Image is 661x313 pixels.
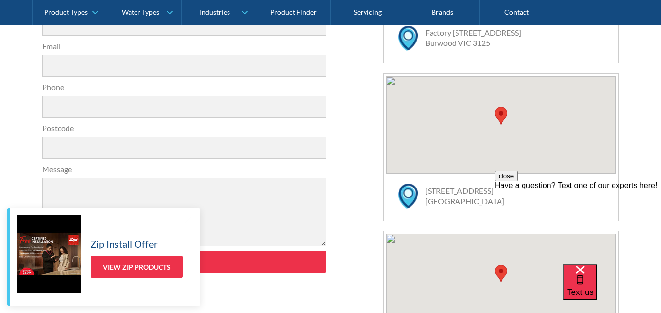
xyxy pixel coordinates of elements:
iframe: podium webchat widget prompt [495,171,661,276]
img: map marker icon [398,184,418,209]
div: Water Types [122,8,159,16]
a: View Zip Products [91,256,183,278]
label: Email [42,41,327,52]
label: Phone [42,82,327,93]
label: Message [42,164,327,175]
img: Zip Install Offer [17,215,81,293]
a: [STREET_ADDRESS][GEOGRAPHIC_DATA] [425,186,504,206]
div: Product Types [44,8,88,16]
a: Factory [STREET_ADDRESS]Burwood VIC 3125 [425,28,521,47]
img: map marker icon [398,26,418,51]
h5: Zip Install Offer [91,236,158,251]
label: Postcode [42,123,327,134]
div: Industries [200,8,230,16]
div: Map pin [495,107,507,125]
iframe: podium webchat widget bubble [563,264,661,313]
